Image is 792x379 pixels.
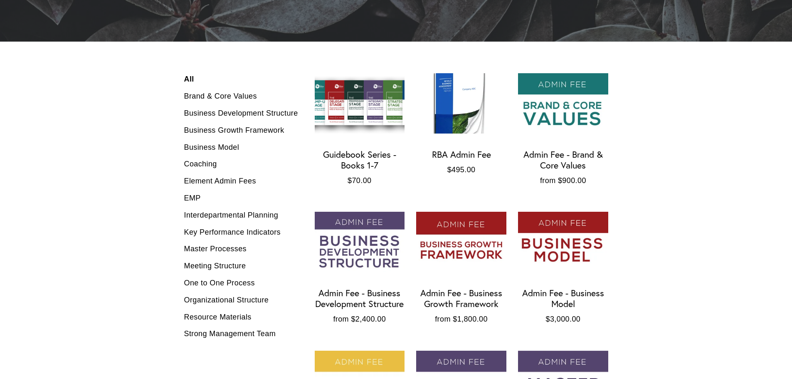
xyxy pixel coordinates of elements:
[184,325,298,342] a: Strong Management Team
[184,258,298,275] a: Meeting Structure
[184,240,298,258] a: Master Processes
[315,313,405,325] div: from $2,400.00
[315,288,405,310] div: Admin Fee - Business Development Structure
[184,292,298,309] a: Organizational Structure
[518,73,608,188] a: Admin Fee - Brand & Core Values
[416,288,506,310] div: Admin Fee - Business Growth Framework
[184,88,298,105] a: Brand & Core Values
[518,288,608,310] div: Admin Fee - Business Model
[184,73,298,88] a: All
[184,309,298,326] a: Resource Materials
[184,156,298,173] a: Coaching
[184,173,298,190] a: Element Admin Fees
[518,313,608,325] div: $3,000.00
[315,73,405,188] a: Guidebook Series - Books 1-7
[315,149,405,171] div: Guidebook Series - Books 1-7
[416,313,506,325] div: from $1,800.00
[518,175,608,187] div: from $900.00
[518,149,608,171] div: Admin Fee - Brand & Core Values
[184,207,298,224] a: Interdepartmental Planning
[184,139,298,156] a: Business Model
[184,224,298,241] a: Key Performance Indicators
[184,122,298,139] a: Business Growth Framework
[432,149,491,160] div: RBA Admin Fee
[518,212,608,327] a: Admin Fee - Business Model
[184,190,298,207] a: EMP
[315,175,405,187] div: $70.00
[416,212,506,327] a: Admin Fee - Business Growth Framework
[184,275,298,292] a: One to One Process
[432,164,491,176] div: $495.00
[184,105,298,122] a: Business Development Structure
[416,73,506,177] a: RBA Admin Fee
[315,212,405,327] a: Admin Fee - Business Development Structure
